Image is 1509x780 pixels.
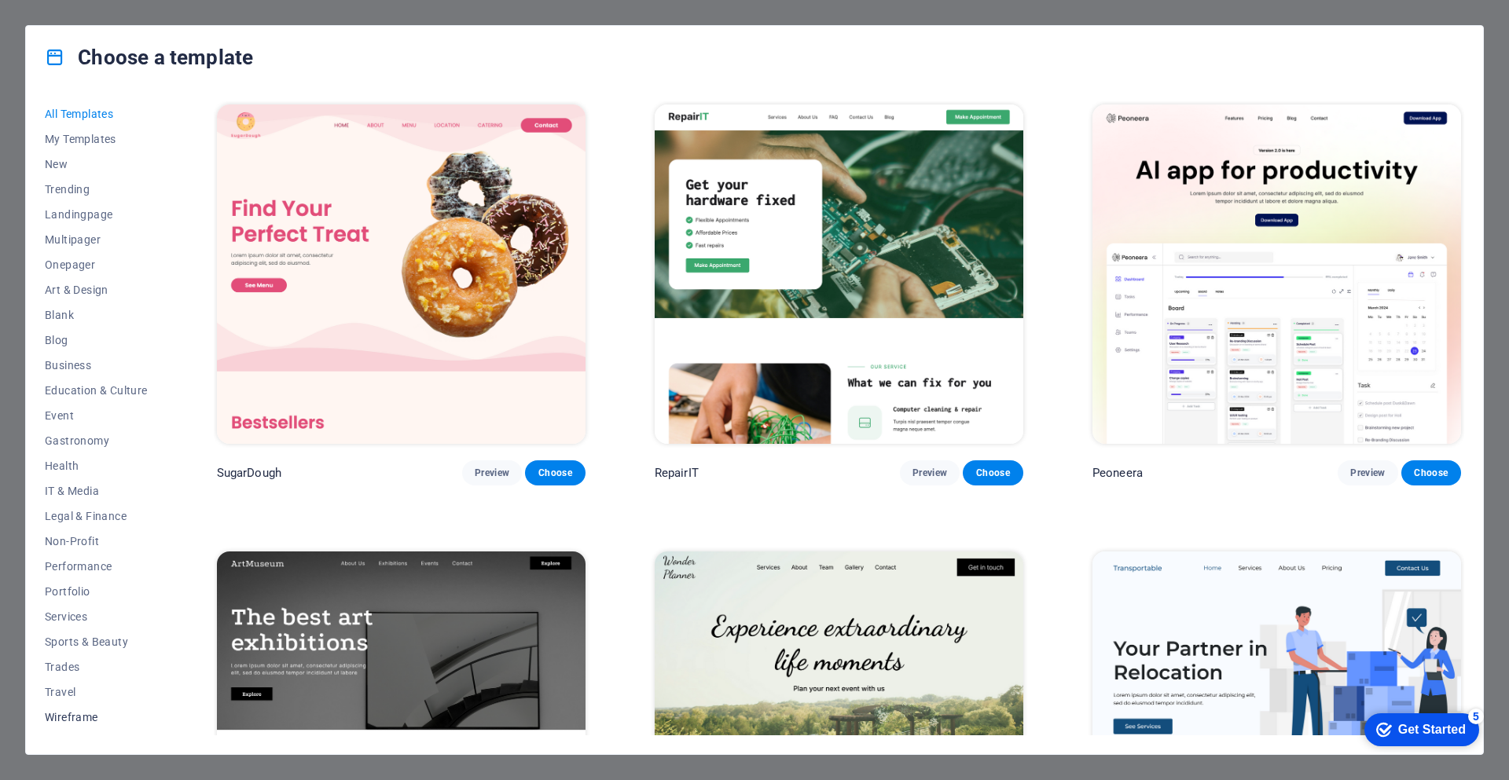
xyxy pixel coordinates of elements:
[45,177,148,202] button: Trending
[45,604,148,629] button: Services
[975,467,1010,479] span: Choose
[45,328,148,353] button: Blog
[45,705,148,730] button: Wireframe
[1401,460,1461,485] button: Choose
[525,460,585,485] button: Choose
[655,465,699,481] p: RepairIT
[462,460,522,485] button: Preview
[45,252,148,277] button: Onepager
[45,535,148,547] span: Non-Profit
[45,133,148,145] span: My Templates
[45,353,148,378] button: Business
[45,711,148,723] span: Wireframe
[45,409,148,422] span: Event
[45,284,148,296] span: Art & Design
[45,108,148,120] span: All Templates
[475,467,509,479] span: Preview
[45,309,148,321] span: Blank
[1414,467,1448,479] span: Choose
[45,158,148,170] span: New
[45,629,148,654] button: Sports & Beauty
[45,183,148,196] span: Trending
[45,585,148,598] span: Portfolio
[963,460,1023,485] button: Choose
[45,460,148,472] span: Health
[13,8,127,41] div: Get Started 5 items remaining, 0% complete
[45,227,148,252] button: Multipager
[45,579,148,604] button: Portfolio
[45,428,148,453] button: Gastronomy
[45,434,148,447] span: Gastronomy
[45,152,148,177] button: New
[45,510,148,522] span: Legal & Finance
[45,202,148,227] button: Landingpage
[900,460,960,485] button: Preview
[45,45,253,70] h4: Choose a template
[45,126,148,152] button: My Templates
[45,560,148,573] span: Performance
[45,403,148,428] button: Event
[217,465,281,481] p: SugarDough
[45,101,148,126] button: All Templates
[45,679,148,705] button: Travel
[538,467,572,479] span: Choose
[45,233,148,246] span: Multipager
[45,654,148,679] button: Trades
[1338,460,1397,485] button: Preview
[45,554,148,579] button: Performance
[45,258,148,271] span: Onepager
[1092,104,1461,444] img: Peoneera
[912,467,947,479] span: Preview
[1350,467,1385,479] span: Preview
[45,610,148,623] span: Services
[45,453,148,478] button: Health
[45,378,148,403] button: Education & Culture
[45,359,148,372] span: Business
[45,334,148,346] span: Blog
[217,104,586,444] img: SugarDough
[45,208,148,221] span: Landingpage
[655,104,1023,444] img: RepairIT
[45,302,148,328] button: Blank
[45,504,148,529] button: Legal & Finance
[46,17,114,31] div: Get Started
[45,485,148,497] span: IT & Media
[45,478,148,504] button: IT & Media
[45,384,148,397] span: Education & Culture
[1092,465,1143,481] p: Peoneera
[116,3,132,19] div: 5
[45,661,148,673] span: Trades
[45,686,148,698] span: Travel
[45,277,148,302] button: Art & Design
[45,529,148,554] button: Non-Profit
[45,635,148,648] span: Sports & Beauty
